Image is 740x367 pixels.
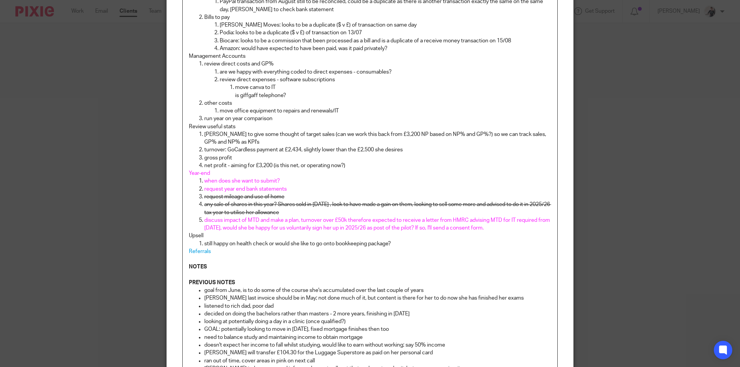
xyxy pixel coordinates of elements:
[204,146,551,154] p: turnover: GoCardless payment at £2,434, slightly lower than the £2,500 she desires
[204,218,551,231] span: discuss impact of MTD and make a plan, turnover over £50k therefore expected to receive a letter ...
[189,123,551,131] p: Review useful stats
[204,341,551,349] p: doesn't expect her income to fall whilst studying, would like to earn without working; say 50% in...
[220,107,551,115] p: move office equipment to repairs and renewals/IT
[204,349,551,357] p: [PERSON_NAME] will transfer £104.30 for the Luggage Superstore as paid on her personal card
[204,310,551,318] p: decided on doing the bachelors rather than masters - 2 more years, finishing in [DATE]
[204,131,551,146] p: [PERSON_NAME] to give some thought of target sales (can we work this back from £3,200 NP based on...
[204,162,551,169] p: net profit - aiming for £3,200 (is this net, or operating now?)
[204,357,551,365] p: ran out of time, cover areas in pink on next call
[204,333,551,341] p: need to balance study and maintaining income to obtain mortgage
[204,302,551,310] p: listened to rich dad, poor dad
[189,52,551,60] p: Management Accounts
[220,68,551,76] p: are we happy with everything coded to direct expenses - consumables?
[204,115,551,122] p: run year on year comparison
[204,99,551,107] p: other costs
[204,318,551,325] p: looking at potentially doing a day in a clinic (once qualified?)
[189,232,551,240] p: Upsell
[204,202,551,215] s: any sale of shares in this year? Shares sold in [DATE] , look to have made a gain on them, lookin...
[204,325,551,333] p: GOAL: potentially looking to move in [DATE], fixed mortgage finishes then too
[204,240,551,248] p: still happy on health check or would she like to go onto bookkeeping package?
[235,84,551,91] p: move canva to IT
[204,194,284,199] s: request mileage and use of home
[204,13,551,21] p: Bills to pay
[204,154,551,162] p: gross profit
[204,178,280,184] span: when does she want to submit?
[220,21,551,29] p: [PERSON_NAME] Moves: looks to be a duplicate ($ v £) of transaction on same day
[189,171,210,176] span: Year-end
[220,37,551,45] p: Biocare: looks to be a commission that been processed as a bill and is a duplicate of a receive m...
[235,92,551,99] p: is giffgaff telephone?
[204,294,551,302] p: [PERSON_NAME] last invoice should be in May; not done much of it, but content is there for her to...
[204,186,287,192] span: request year end bank statements
[220,45,551,52] p: Amazon: would have expected to have been paid, was it paid privately?
[204,60,551,68] p: review direct costs and GP%
[220,29,551,37] p: Podia: looks to be a duplicate ($ v £) of transaction on 13/07
[189,280,235,285] strong: PREVIOUS NOTES
[220,76,551,84] p: review direct expenses - software subscriptions
[204,287,551,294] p: goal from June, is to do some of the course she's accumulated over the last couple of years
[189,249,211,254] span: Referrals
[189,264,207,270] strong: NOTES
